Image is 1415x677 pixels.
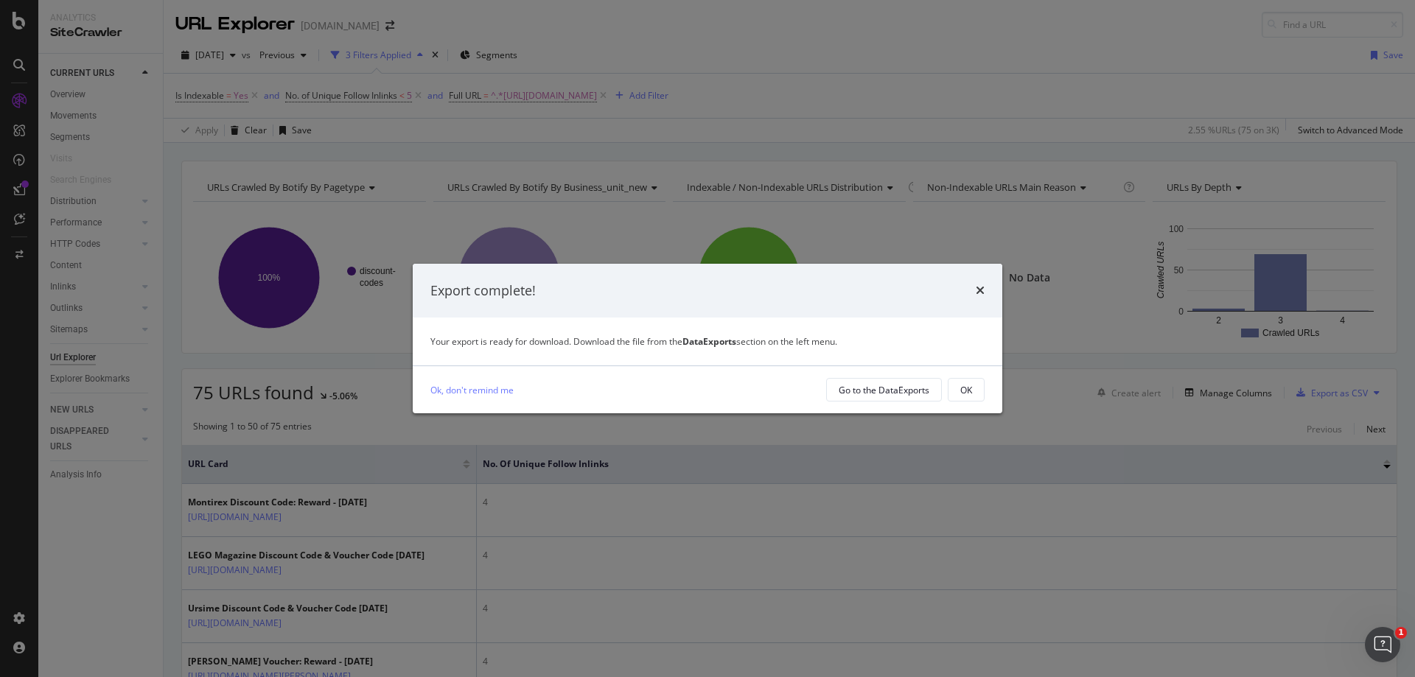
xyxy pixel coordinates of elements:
[682,335,837,348] span: section on the left menu.
[960,384,972,396] div: OK
[976,281,985,301] div: times
[413,264,1002,414] div: modal
[430,382,514,398] a: Ok, don't remind me
[948,378,985,401] button: OK
[839,384,929,396] div: Go to the DataExports
[430,335,985,348] div: Your export is ready for download. Download the file from the
[1365,627,1400,662] iframe: Intercom live chat
[430,281,536,301] div: Export complete!
[826,378,942,401] button: Go to the DataExports
[682,335,736,348] strong: DataExports
[1395,627,1407,639] span: 1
